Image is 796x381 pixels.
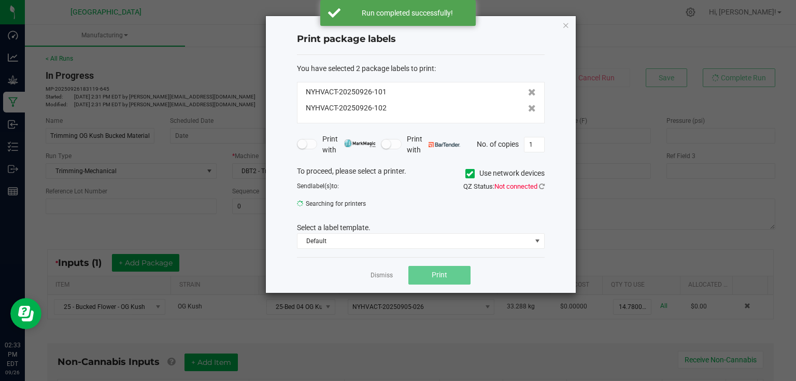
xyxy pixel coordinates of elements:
div: Select a label template. [289,222,552,233]
label: Use network devices [465,168,545,179]
div: Run completed successfully! [346,8,468,18]
span: label(s) [311,182,332,190]
a: Dismiss [371,271,393,280]
span: Searching for printers [297,196,413,211]
button: Print [408,266,471,285]
span: Print with [322,134,376,156]
span: QZ Status: [463,182,545,190]
span: NYHVACT-20250926-102 [306,103,387,114]
div: To proceed, please select a printer. [289,166,552,181]
span: Print with [407,134,460,156]
span: You have selected 2 package labels to print [297,64,434,73]
iframe: Resource center [10,298,41,329]
span: Not connected [494,182,537,190]
span: Default [297,234,531,248]
span: Send to: [297,182,339,190]
img: mark_magic_cybra.png [344,139,376,147]
div: : [297,63,545,74]
h4: Print package labels [297,33,545,46]
span: No. of copies [477,139,519,148]
img: bartender.png [429,142,460,147]
span: Print [432,271,447,279]
span: NYHVACT-20250926-101 [306,87,387,97]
